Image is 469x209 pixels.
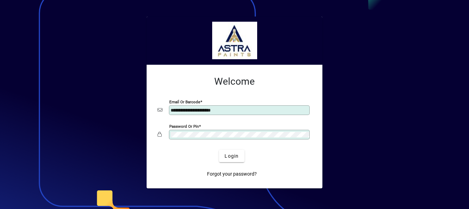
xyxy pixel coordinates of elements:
mat-label: Password or Pin [169,124,199,129]
h2: Welcome [158,76,311,87]
a: Forgot your password? [204,168,260,180]
span: Login [225,153,239,160]
span: Forgot your password? [207,170,257,178]
button: Login [219,150,244,162]
mat-label: Email or Barcode [169,100,200,104]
